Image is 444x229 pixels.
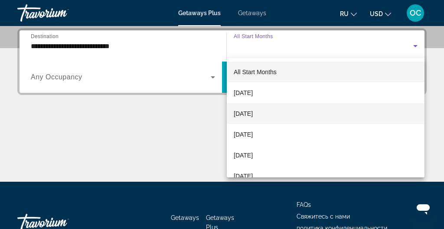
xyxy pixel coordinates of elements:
span: [DATE] [234,108,253,119]
span: [DATE] [234,171,253,181]
span: All Start Months [234,69,277,75]
span: [DATE] [234,88,253,98]
iframe: Button to launch messaging window [409,194,437,222]
span: [DATE] [234,150,253,160]
span: [DATE] [234,129,253,140]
